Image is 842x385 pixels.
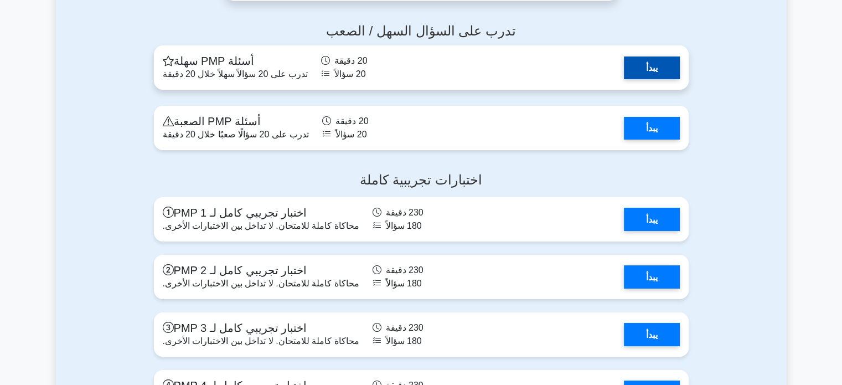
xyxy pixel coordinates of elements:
a: يبدأ [624,323,680,346]
font: اختبارات تجريبية كاملة [360,172,482,187]
a: يبدأ [624,265,680,288]
a: يبدأ [624,208,680,230]
a: يبدأ [624,57,680,79]
a: يبدأ [624,117,680,140]
font: تدرب على السؤال السهل / الصعب [326,23,516,38]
